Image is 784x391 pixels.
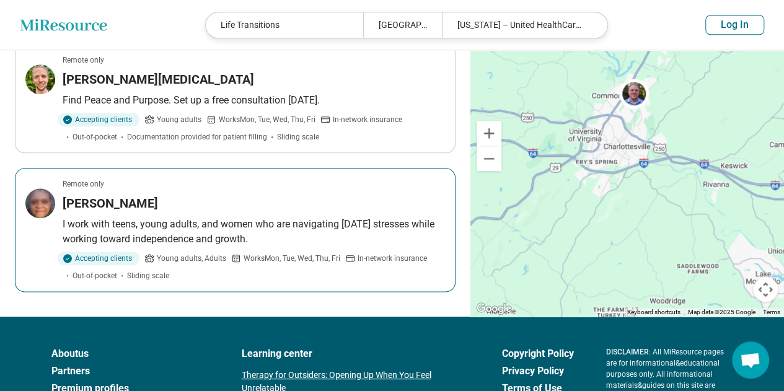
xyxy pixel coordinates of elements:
a: Learning center [242,346,470,361]
div: Accepting clients [58,252,139,265]
div: Open chat [732,341,769,379]
span: Sliding scale [277,131,319,143]
span: Out-of-pocket [73,270,117,281]
a: Open this area in Google Maps (opens a new window) [473,301,514,317]
p: I work with teens, young adults, and women who are navigating [DATE] stresses while working towar... [63,217,445,247]
span: Young adults [157,114,201,125]
span: Documentation provided for patient filling [127,131,267,143]
button: Zoom out [477,146,501,171]
span: Out-of-pocket [73,131,117,143]
button: Log In [705,15,764,35]
span: Works Mon, Tue, Wed, Thu, Fri [244,253,340,264]
span: Young adults, Adults [157,253,226,264]
button: Map camera controls [753,277,778,302]
span: Works Mon, Tue, Wed, Thu, Fri [219,114,315,125]
a: Copyright Policy [502,346,574,361]
a: Aboutus [51,346,209,361]
p: Remote only [63,178,104,190]
span: Map data ©2025 Google [688,309,755,315]
div: [GEOGRAPHIC_DATA], [GEOGRAPHIC_DATA] [363,12,442,38]
a: Privacy Policy [502,364,574,379]
h3: [PERSON_NAME] [63,195,158,212]
a: Partners [51,364,209,379]
a: Terms (opens in new tab) [763,309,780,315]
div: Life Transitions [206,12,363,38]
button: Zoom in [477,121,501,146]
p: Remote only [63,55,104,66]
span: In-network insurance [333,114,402,125]
span: Sliding scale [127,270,169,281]
div: [US_STATE] – United HealthCare Student Resources [442,12,599,38]
p: Find Peace and Purpose. Set up a free consultation [DATE]. [63,93,445,108]
div: Accepting clients [58,113,139,126]
img: Google [473,301,514,317]
span: In-network insurance [358,253,427,264]
button: Keyboard shortcuts [627,308,680,317]
h3: [PERSON_NAME][MEDICAL_DATA] [63,71,254,88]
span: DISCLAIMER [606,348,649,356]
